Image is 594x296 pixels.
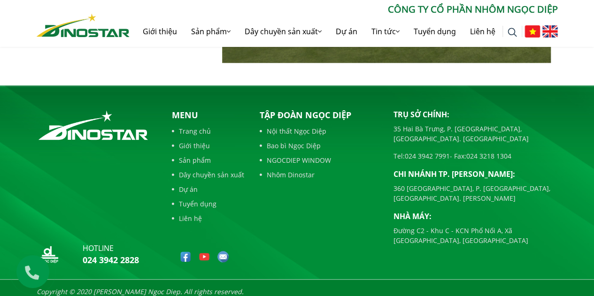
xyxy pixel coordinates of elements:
a: 024 3942 2828 [83,254,139,266]
a: Dự án [329,16,364,46]
i: Copyright © 2020 [PERSON_NAME] Ngoc Diep. All rights reserved. [37,287,244,296]
a: Nhôm Dinostar [260,170,379,180]
a: Tin tức [364,16,407,46]
a: Giới thiệu [136,16,184,46]
a: Dự án [172,184,244,194]
a: Trang chủ [172,126,244,136]
a: Liên hệ [172,213,244,223]
a: 024 3942 7991 [405,152,450,160]
a: Nội thất Ngọc Diệp [260,126,379,136]
p: Đường C2 - Khu C - KCN Phố Nối A, Xã [GEOGRAPHIC_DATA], [GEOGRAPHIC_DATA] [393,226,558,245]
a: Sản phẩm [184,16,238,46]
a: 024 3218 1304 [466,152,511,160]
a: Giới thiệu [172,141,244,151]
img: logo_nd_footer [37,243,60,266]
a: Sản phẩm [172,155,244,165]
a: Tuyển dụng [172,199,244,209]
img: logo_footer [37,109,150,142]
p: Menu [172,109,244,121]
p: 35 Hai Bà Trưng, P. [GEOGRAPHIC_DATA], [GEOGRAPHIC_DATA]. [GEOGRAPHIC_DATA] [393,124,558,144]
p: Tel: - Fax: [393,151,558,161]
p: Chi nhánh TP. [PERSON_NAME]: [393,168,558,180]
a: NGOCDIEP WINDOW [260,155,379,165]
p: CÔNG TY CỔ PHẦN NHÔM NGỌC DIỆP [130,2,558,16]
img: Tiếng Việt [525,25,540,38]
p: hotline [83,243,139,254]
img: Nhôm Dinostar [37,14,130,37]
img: search [508,28,517,37]
a: Bao bì Ngọc Diệp [260,141,379,151]
a: Dây chuyền sản xuất [172,170,244,180]
p: 360 [GEOGRAPHIC_DATA], P. [GEOGRAPHIC_DATA], [GEOGRAPHIC_DATA]. [PERSON_NAME] [393,183,558,203]
img: English [542,25,558,38]
p: Tập đoàn Ngọc Diệp [260,109,379,121]
a: Liên hệ [463,16,502,46]
p: Trụ sở chính: [393,109,558,120]
a: Nhôm Dinostar [37,12,130,37]
a: Dây chuyền sản xuất [238,16,329,46]
a: Tuyển dụng [407,16,463,46]
p: Nhà máy: [393,211,558,222]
